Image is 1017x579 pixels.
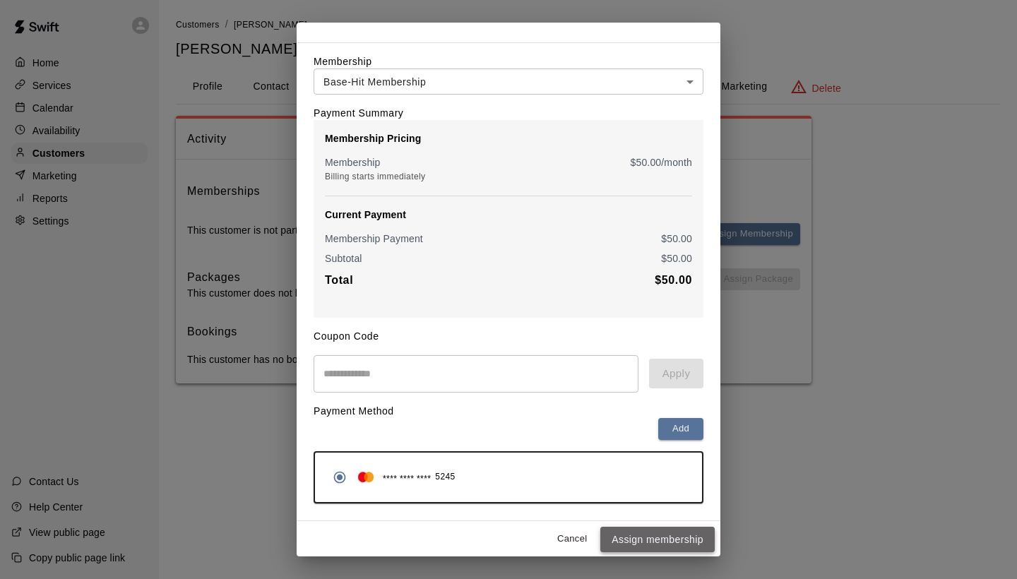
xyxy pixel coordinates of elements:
[314,56,372,67] label: Membership
[353,470,379,484] img: Credit card brand logo
[658,418,703,440] button: Add
[314,68,703,95] div: Base-Hit Membership
[600,527,715,553] button: Assign membership
[314,405,394,417] label: Payment Method
[325,155,381,169] p: Membership
[325,172,425,181] span: Billing starts immediately
[314,107,403,119] label: Payment Summary
[325,251,362,265] p: Subtotal
[325,274,353,286] b: Total
[655,274,692,286] b: $ 50.00
[314,330,379,342] label: Coupon Code
[549,528,595,550] button: Cancel
[631,155,692,169] p: $ 50.00 /month
[661,251,692,265] p: $ 50.00
[325,232,423,246] p: Membership Payment
[661,232,692,246] p: $ 50.00
[325,131,692,145] p: Membership Pricing
[435,470,455,484] span: 5245
[325,208,692,222] p: Current Payment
